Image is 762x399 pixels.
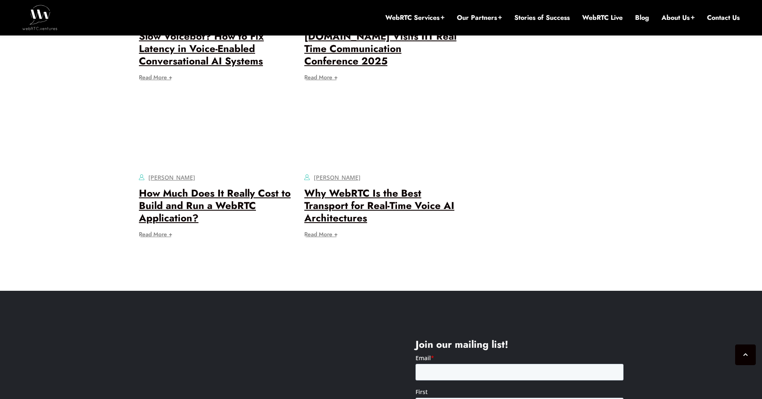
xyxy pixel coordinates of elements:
a: Read More + [304,231,338,237]
a: WebRTC Services [385,13,444,22]
a: Blog [635,13,649,22]
a: About Us [662,13,695,22]
a: Slow Voicebot? How to Fix Latency in Voice-Enabled Conversational AI Systems [139,29,264,68]
a: WebRTC Live [582,13,623,22]
a: Read More + [139,74,172,80]
a: [PERSON_NAME] [314,173,361,181]
a: [PERSON_NAME] [148,173,195,181]
a: [DOMAIN_NAME] Visits IIT Real Time Communication Conference 2025 [304,29,456,68]
a: How Much Does It Really Cost to Build and Run a WebRTC Application? [139,186,291,225]
a: Contact Us [707,13,740,22]
a: Our Partners [457,13,502,22]
img: WebRTC.ventures [22,5,57,30]
a: Stories of Success [514,13,570,22]
a: Read More + [139,231,172,237]
a: Why WebRTC Is the Best Transport for Real-Time Voice AI Architectures [304,186,454,225]
h4: Join our mailing list! [416,338,623,351]
a: Read More + [304,74,338,80]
